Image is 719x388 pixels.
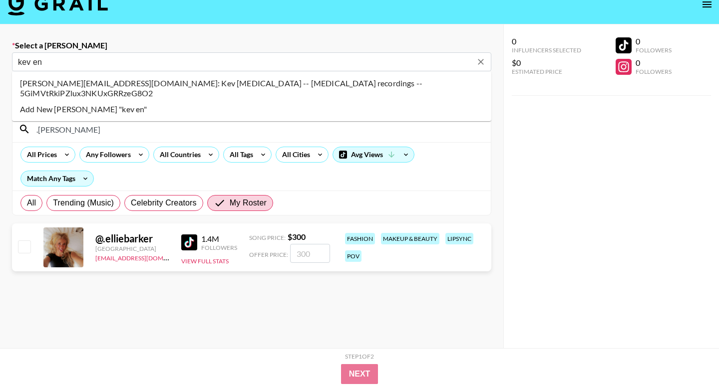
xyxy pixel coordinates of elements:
[27,197,36,209] span: All
[288,232,306,241] strong: $ 300
[512,58,581,68] div: $0
[512,36,581,46] div: 0
[30,121,485,137] input: Search by User Name
[154,147,203,162] div: All Countries
[95,252,196,262] a: [EMAIL_ADDRESS][DOMAIN_NAME]
[12,40,491,50] label: Select a [PERSON_NAME]
[131,197,197,209] span: Celebrity Creators
[249,234,286,241] span: Song Price:
[512,68,581,75] div: Estimated Price
[21,147,59,162] div: All Prices
[181,234,197,250] img: TikTok
[95,232,169,245] div: @ .elliebarker
[290,244,330,263] input: 300
[333,147,414,162] div: Avg Views
[512,46,581,54] div: Influencers Selected
[345,353,374,360] div: Step 1 of 2
[181,257,229,265] button: View Full Stats
[636,46,672,54] div: Followers
[345,233,375,244] div: fashion
[224,147,255,162] div: All Tags
[474,55,488,69] button: Clear
[53,197,114,209] span: Trending (Music)
[201,234,237,244] div: 1.4M
[12,101,491,117] li: Add New [PERSON_NAME] "kev en"
[636,58,672,68] div: 0
[95,245,169,252] div: [GEOGRAPHIC_DATA]
[21,171,93,186] div: Match Any Tags
[249,251,288,258] span: Offer Price:
[345,250,361,262] div: pov
[276,147,312,162] div: All Cities
[201,244,237,251] div: Followers
[341,364,378,384] button: Next
[230,197,267,209] span: My Roster
[80,147,133,162] div: Any Followers
[381,233,439,244] div: makeup & beauty
[12,75,491,101] li: [PERSON_NAME][EMAIL_ADDRESS][DOMAIN_NAME]: Kev [MEDICAL_DATA] -- [MEDICAL_DATA] recordings -- 5Gi...
[636,68,672,75] div: Followers
[636,36,672,46] div: 0
[445,233,473,244] div: lipsync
